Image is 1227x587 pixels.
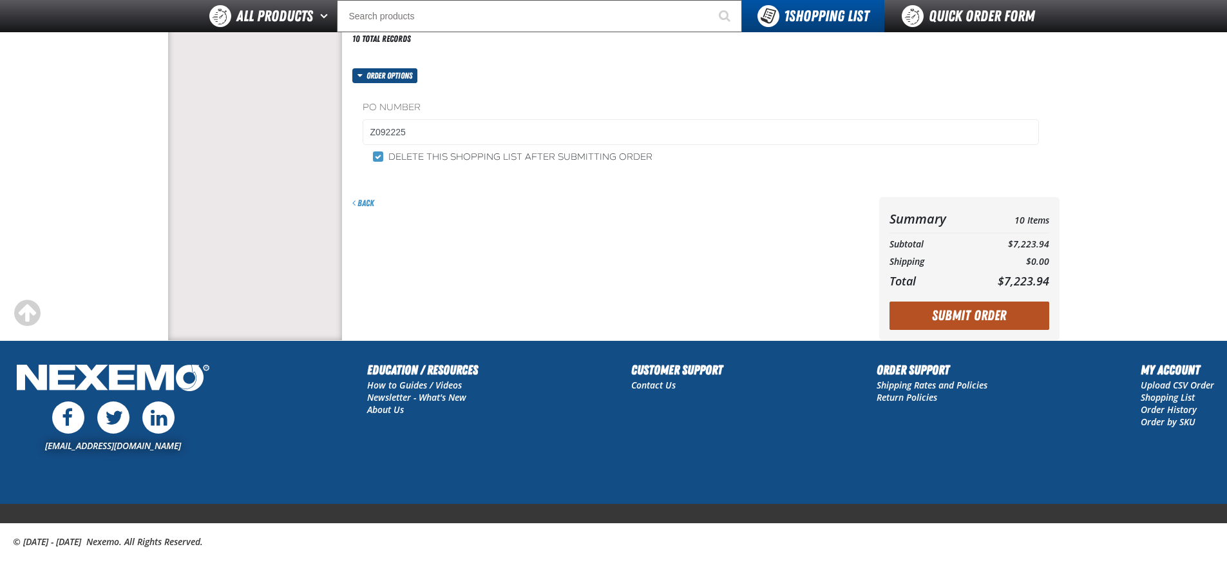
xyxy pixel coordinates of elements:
label: Delete this shopping list after submitting order [373,151,652,164]
a: Shipping Rates and Policies [877,379,987,391]
a: Return Policies [877,391,937,403]
a: Shopping List [1141,391,1195,403]
span: Order options [366,68,417,83]
a: Order History [1141,403,1197,416]
button: Submit Order [889,302,1049,330]
a: Order by SKU [1141,416,1195,428]
div: Scroll to the top [13,299,41,327]
a: Upload CSV Order [1141,379,1214,391]
span: $7,223.94 [998,273,1049,289]
td: $7,223.94 [973,236,1049,253]
strong: 1 [784,7,789,25]
h2: My Account [1141,360,1214,380]
label: PO Number [363,102,1039,114]
a: About Us [367,403,404,416]
h2: Order Support [877,360,987,380]
a: Back [352,198,374,208]
h2: Customer Support [631,360,723,380]
th: Total [889,271,973,291]
th: Subtotal [889,236,973,253]
input: Delete this shopping list after submitting order [373,151,383,162]
h2: Education / Resources [367,360,478,380]
div: 10 total records [352,33,411,45]
td: $0.00 [973,253,1049,271]
span: Shopping List [784,7,869,25]
a: How to Guides / Videos [367,379,462,391]
img: Nexemo Logo [13,360,213,398]
a: Contact Us [631,379,676,391]
td: 10 Items [973,207,1049,230]
a: Newsletter - What's New [367,391,466,403]
span: All Products [236,5,313,28]
th: Shipping [889,253,973,271]
th: Summary [889,207,973,230]
a: [EMAIL_ADDRESS][DOMAIN_NAME] [45,439,181,452]
button: Order options [352,68,418,83]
